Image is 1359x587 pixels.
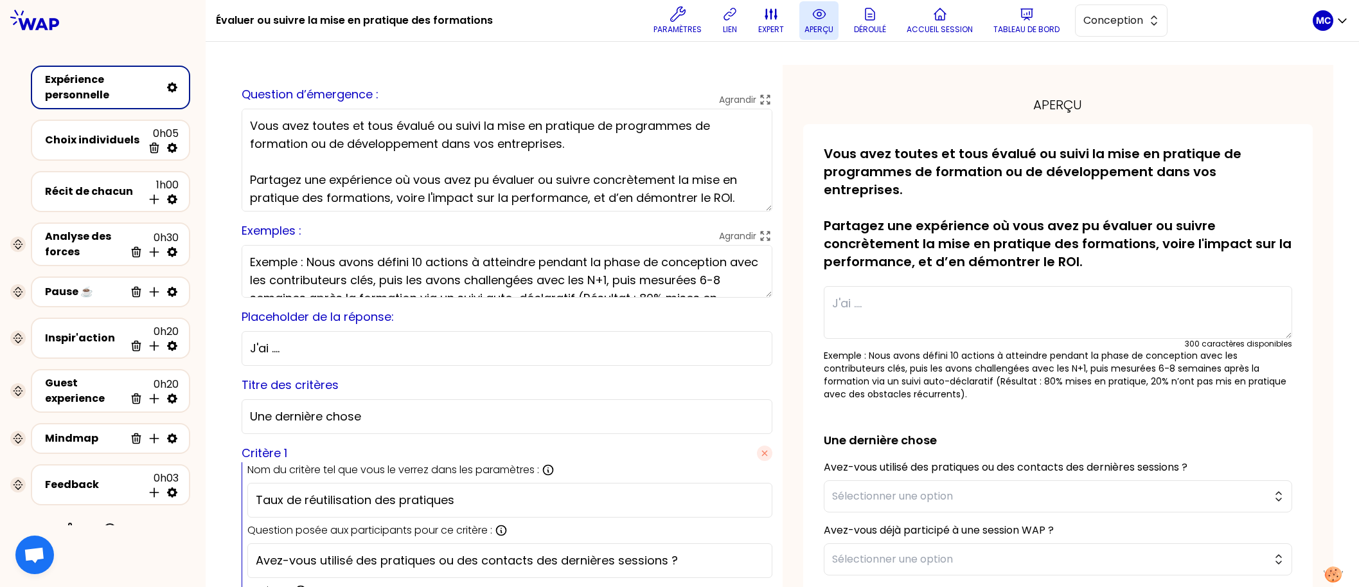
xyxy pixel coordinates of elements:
button: Conception [1075,5,1168,37]
label: Avez-vous utilisé des pratiques ou des contacts des dernières sessions ? [824,460,1187,474]
div: Expérience personnelle [45,72,161,103]
div: Ouvrir le chat [15,536,54,574]
label: Exemples : [242,222,301,239]
button: Sélectionner une option [824,543,1293,575]
p: aperçu [804,24,833,35]
label: Question d’émergence : [242,86,378,102]
button: expert [753,1,789,40]
span: Sélectionner une option [832,489,1266,504]
span: Conception [1083,13,1141,28]
span: Sélectionner une option [832,552,1266,567]
button: MC [1313,10,1349,31]
h2: Une dernière chose [824,411,1293,449]
p: 2h18 [120,521,145,539]
p: lien [723,24,737,35]
div: 0h20 [125,377,179,405]
div: 0h20 [125,324,179,352]
label: Titre des critères [242,377,339,393]
p: Agrandir [719,230,756,242]
div: aperçu [803,96,1313,114]
p: Agrandir [719,93,756,106]
p: Déroulé [854,24,886,35]
div: Guest experience [45,375,125,406]
p: Question posée aux participants pour ce critère : [247,523,492,538]
textarea: Vous avez toutes et tous évalué ou suivi la mise en pratique de programmes de formation ou de dév... [242,109,772,212]
button: lien [717,1,743,40]
div: Analyse des forces [45,229,125,260]
button: Accueil session [902,1,978,40]
input: Ex: Combien d'années d'éxpérience avez-vous ? [256,552,764,570]
textarea: Exemple : Nous avons défini 10 actions à atteindre pendant la phase de conception avec les contri... [242,245,772,298]
label: Avez-vous déjà participé à une session WAP ? [824,523,1054,537]
div: Choix individuels [45,132,143,148]
div: Mindmap [45,431,125,446]
p: Exemple : Nous avons défini 10 actions à atteindre pendant la phase de conception avec les contri... [824,349,1293,401]
div: Pause ☕️ [45,284,125,300]
div: Inspir'action [45,330,125,346]
p: Nom du critère tel que vous le verrez dans les paramètres : [247,462,539,478]
p: Paramètres [653,24,702,35]
label: Placeholder de la réponse: [242,309,394,325]
button: aperçu [799,1,839,40]
p: Vous avez toutes et tous évalué ou suivi la mise en pratique de programmes de formation ou de dév... [824,145,1293,271]
p: MC [1316,14,1331,27]
p: expert [758,24,784,35]
input: Ex: Expérience [256,491,764,509]
div: 1h00 [143,177,179,206]
label: Critère 1 [242,444,287,462]
button: Déroulé [849,1,891,40]
button: Paramètres [648,1,707,40]
p: Tableau de bord [993,24,1060,35]
button: Sélectionner une option [824,480,1293,512]
div: Récit de chacun [45,184,143,199]
div: 0h30 [125,230,179,258]
div: 0h03 [143,471,179,499]
button: Tableau de bord [988,1,1065,40]
div: 0h05 [143,126,179,154]
p: Accueil session [907,24,973,35]
p: 9 [80,521,87,539]
div: Feedback [45,477,143,492]
div: 300 caractères disponibles [1185,339,1292,349]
